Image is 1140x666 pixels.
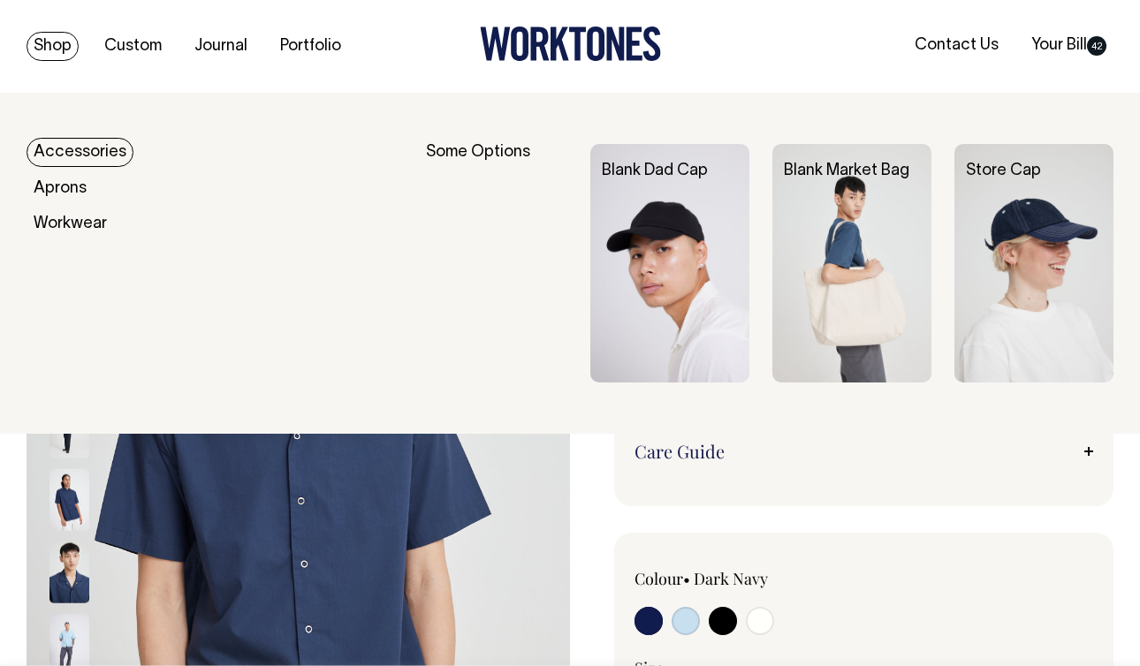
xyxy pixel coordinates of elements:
img: dark-navy [49,469,89,531]
img: Blank Dad Cap [590,144,749,382]
a: Contact Us [908,31,1006,60]
a: Workwear [27,209,114,238]
img: dark-navy [49,541,89,603]
span: • [683,568,690,589]
a: Store Cap [966,163,1041,178]
div: Colour [635,568,818,589]
a: Care Guide [635,441,1093,462]
img: Blank Market Bag [772,144,931,382]
div: Some Options [426,144,567,382]
label: Dark Navy [694,568,768,589]
a: Shop [27,32,79,61]
a: Journal [187,32,255,61]
a: Aprons [27,174,94,203]
a: Portfolio [273,32,348,61]
a: Blank Dad Cap [602,163,708,178]
a: Accessories [27,138,133,167]
a: Blank Market Bag [784,163,909,178]
img: Store Cap [954,144,1113,382]
span: 42 [1087,36,1106,56]
a: Your Bill42 [1024,31,1113,60]
a: Custom [97,32,169,61]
